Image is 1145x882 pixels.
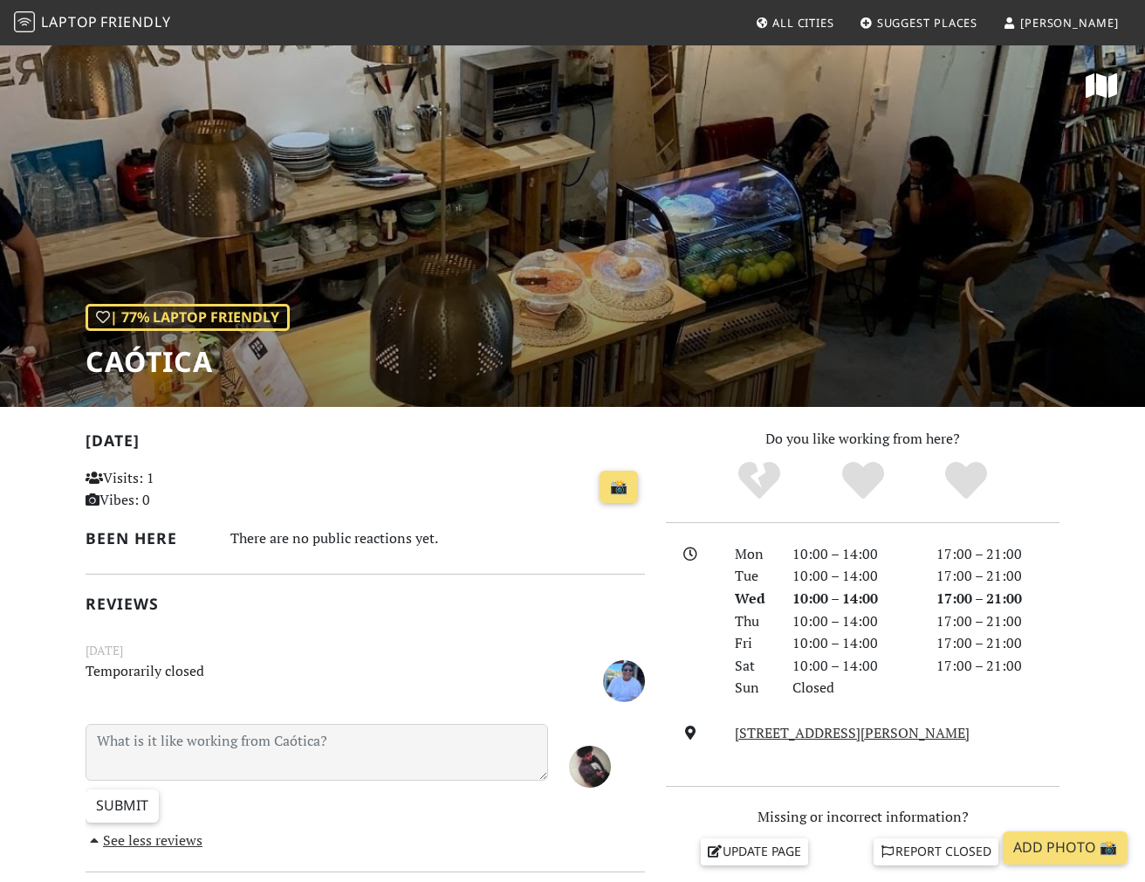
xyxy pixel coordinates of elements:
span: Laptop [41,12,98,31]
span: [PERSON_NAME] [1020,15,1119,31]
a: Report closed [874,838,999,865]
img: 4850-dileeka.jpg [603,660,645,702]
p: Do you like working from here? [666,428,1059,451]
a: 📸 [600,471,638,504]
span: Dileeka [603,670,645,689]
span: Friendly [100,12,170,31]
div: 17:00 – 21:00 [926,588,1070,610]
a: Add Photo 📸 [1003,831,1128,865]
div: 17:00 – 21:00 [926,543,1070,566]
h2: Reviews [86,595,645,613]
div: 10:00 – 14:00 [782,655,926,678]
div: 10:00 – 14:00 [782,632,926,655]
div: | 77% Laptop Friendly [86,304,290,332]
a: All Cities [748,7,841,38]
div: 10:00 – 14:00 [782,565,926,588]
a: See less reviews [86,830,202,850]
div: Mon [724,543,782,566]
div: No [707,459,811,503]
div: Wed [724,588,782,610]
input: Submit [86,789,159,823]
img: LaptopFriendly [14,11,35,32]
div: 10:00 – 14:00 [782,543,926,566]
div: 17:00 – 21:00 [926,610,1070,633]
p: Visits: 1 Vibes: 0 [86,467,258,512]
h1: Caótica [86,345,290,378]
img: 1484761062-aleksandar-abu-samra.jpg [569,746,611,788]
div: Sun [724,677,782,699]
div: Closed [782,677,926,699]
a: LaptopFriendly LaptopFriendly [14,8,171,38]
h2: [DATE] [86,431,645,457]
div: Definitely! [915,459,1018,503]
span: All Cities [772,15,834,31]
a: [STREET_ADDRESS][PERSON_NAME] [735,723,970,742]
div: 17:00 – 21:00 [926,565,1070,588]
div: 10:00 – 14:00 [782,610,926,633]
div: 17:00 – 21:00 [926,655,1070,678]
div: 10:00 – 14:00 [782,588,926,610]
div: Yes [811,459,915,503]
a: Update page [701,838,809,865]
div: 17:00 – 21:00 [926,632,1070,655]
small: [DATE] [75,641,655,660]
div: Sat [724,655,782,678]
a: Suggest Places [853,7,985,38]
span: Suggest Places [877,15,978,31]
div: There are no public reactions yet. [230,526,645,551]
p: Missing or incorrect information? [666,806,1059,829]
div: Fri [724,632,782,655]
h2: Been here [86,529,209,548]
p: Temporarily closed [75,660,559,699]
div: Thu [724,610,782,633]
div: Tue [724,565,782,588]
a: [PERSON_NAME] [996,7,1126,38]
